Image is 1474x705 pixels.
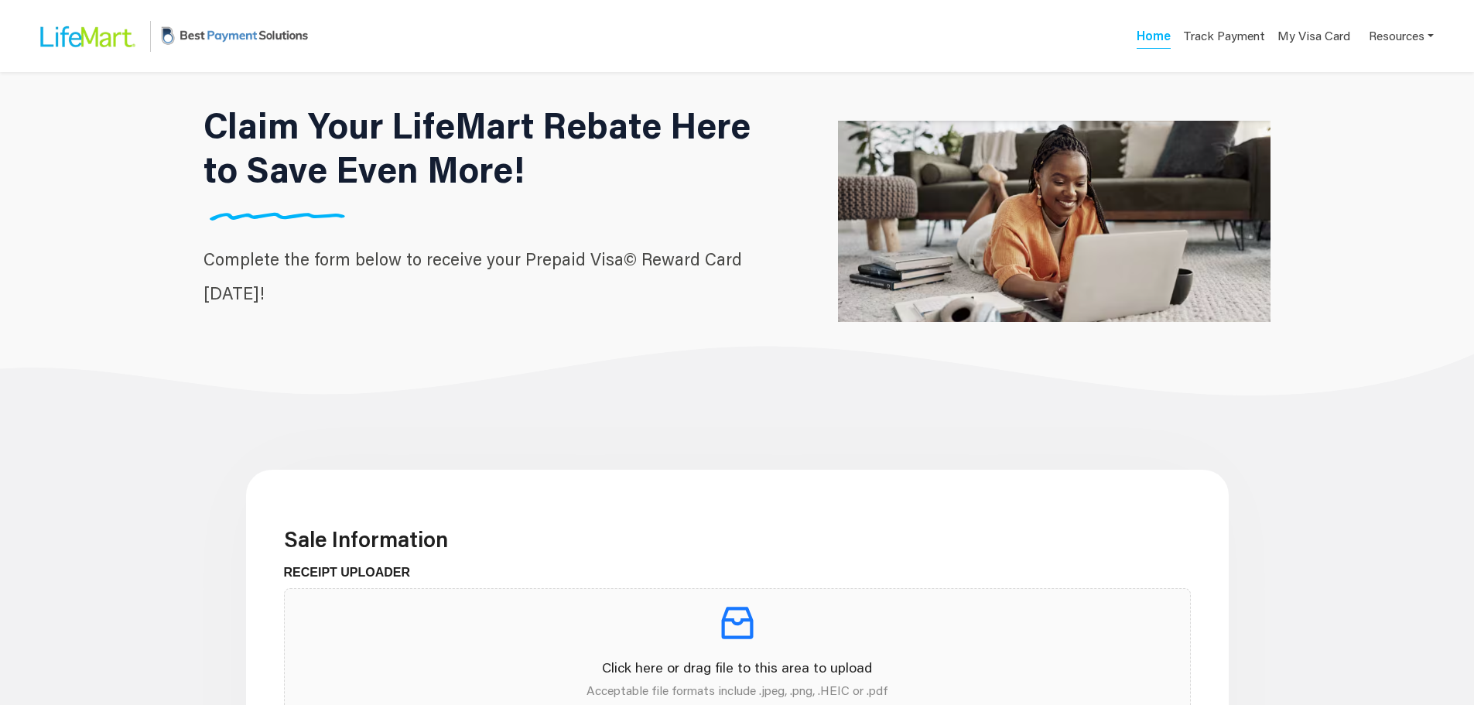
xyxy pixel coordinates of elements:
[203,103,775,191] h1: Claim Your LifeMart Rebate Here to Save Even More!
[203,212,352,221] img: Divider
[28,10,312,62] a: LifeMart LogoBPS Logo
[284,563,422,582] label: RECEIPT UPLOADER
[1137,27,1171,49] a: Home
[1277,20,1350,52] a: My Visa Card
[28,12,144,61] img: LifeMart Logo
[838,41,1271,402] img: LifeMart Hero
[1369,20,1434,52] a: Resources
[203,242,775,310] p: Complete the form below to receive your Prepaid Visa© Reward Card [DATE]!
[1183,27,1265,50] a: Track Payment
[297,681,1178,700] p: Acceptable file formats include .jpeg, .png, .HEIC or .pdf
[284,526,1191,553] h3: Sale Information
[297,657,1178,678] p: Click here or drag file to this area to upload
[157,10,312,62] img: BPS Logo
[716,601,759,645] span: inbox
